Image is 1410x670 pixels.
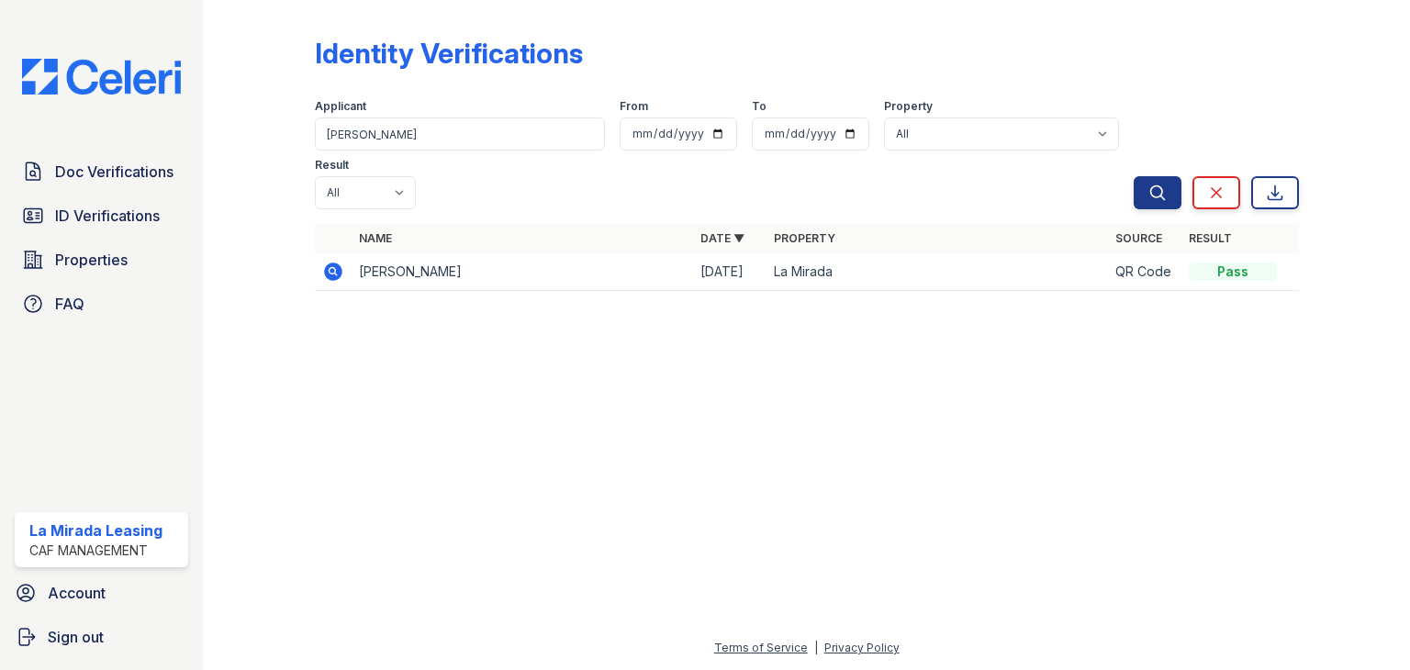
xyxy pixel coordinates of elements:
input: Search by name or phone number [315,117,605,151]
span: Sign out [48,626,104,648]
a: Sign out [7,619,196,655]
span: Doc Verifications [55,161,173,183]
label: Property [884,99,933,114]
a: Name [359,231,392,245]
a: Source [1115,231,1162,245]
a: ID Verifications [15,197,188,234]
label: From [620,99,648,114]
a: Privacy Policy [824,641,900,654]
a: Account [7,575,196,611]
td: [DATE] [693,253,767,291]
a: Date ▼ [700,231,744,245]
a: Result [1189,231,1232,245]
div: La Mirada Leasing [29,519,162,542]
div: Pass [1189,262,1277,281]
span: FAQ [55,293,84,315]
span: ID Verifications [55,205,160,227]
a: FAQ [15,285,188,322]
span: Properties [55,249,128,271]
img: CE_Logo_Blue-a8612792a0a2168367f1c8372b55b34899dd931a85d93a1a3d3e32e68fde9ad4.png [7,59,196,95]
div: Identity Verifications [315,37,583,70]
td: La Mirada [767,253,1108,291]
a: Terms of Service [714,641,808,654]
td: QR Code [1108,253,1181,291]
a: Property [774,231,835,245]
label: Applicant [315,99,366,114]
td: [PERSON_NAME] [352,253,693,291]
label: To [752,99,767,114]
div: | [814,641,818,654]
span: Account [48,582,106,604]
label: Result [315,158,349,173]
div: CAF Management [29,542,162,560]
a: Properties [15,241,188,278]
a: Doc Verifications [15,153,188,190]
